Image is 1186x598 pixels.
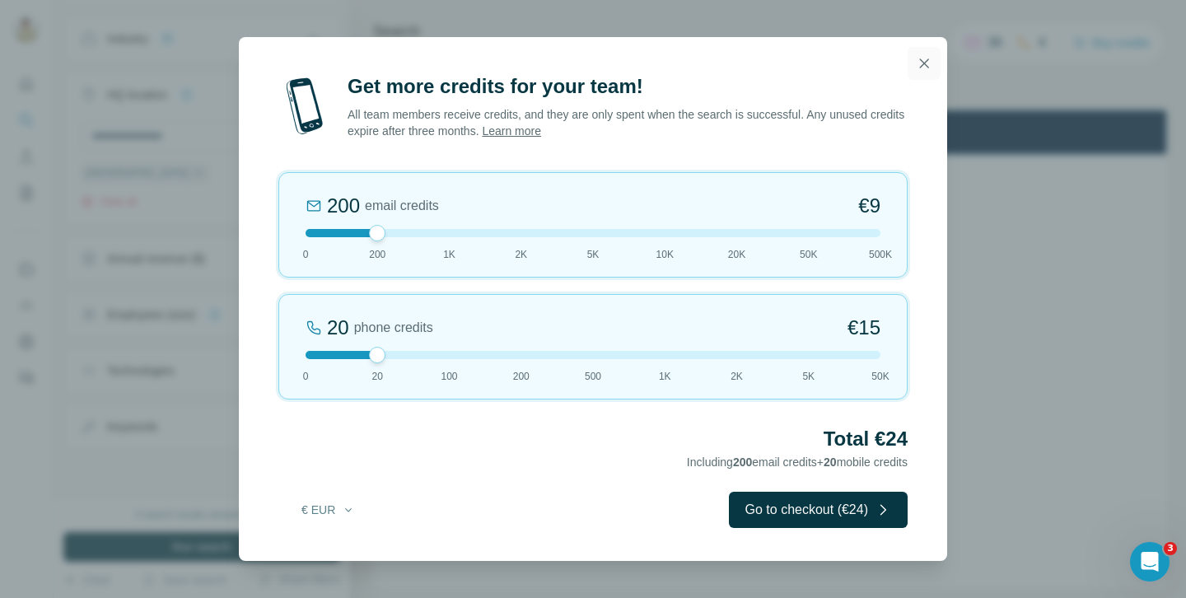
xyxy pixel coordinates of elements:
span: 200 [733,456,752,469]
span: 100 [441,369,457,384]
span: 5K [587,247,600,262]
span: 2K [515,247,527,262]
span: 2K [731,369,743,384]
div: 20 [327,315,349,341]
div: Upgrade plan for full access to Surfe [281,3,513,40]
p: All team members receive credits, and they are only spent when the search is successful. Any unus... [348,106,908,139]
span: 3 [1164,542,1177,555]
iframe: Intercom live chat [1130,542,1170,582]
span: 20 [824,456,837,469]
span: 500 [585,369,601,384]
span: 20 [372,369,383,384]
span: 20K [728,247,745,262]
div: 200 [327,193,360,219]
a: Learn more [482,124,541,138]
span: €9 [858,193,880,219]
span: 10K [656,247,674,262]
span: 1K [659,369,671,384]
img: mobile-phone [278,73,331,139]
span: phone credits [354,318,433,338]
span: 200 [513,369,530,384]
span: 0 [303,369,309,384]
button: Go to checkout (€24) [729,492,908,528]
span: Including email credits + mobile credits [687,456,908,469]
button: € EUR [290,495,367,525]
span: 0 [303,247,309,262]
span: 50K [800,247,817,262]
span: 200 [369,247,385,262]
span: €15 [847,315,880,341]
span: 500K [869,247,892,262]
span: 5K [802,369,815,384]
span: email credits [365,196,439,216]
h2: Total €24 [278,426,908,452]
span: 50K [871,369,889,384]
span: 1K [443,247,455,262]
